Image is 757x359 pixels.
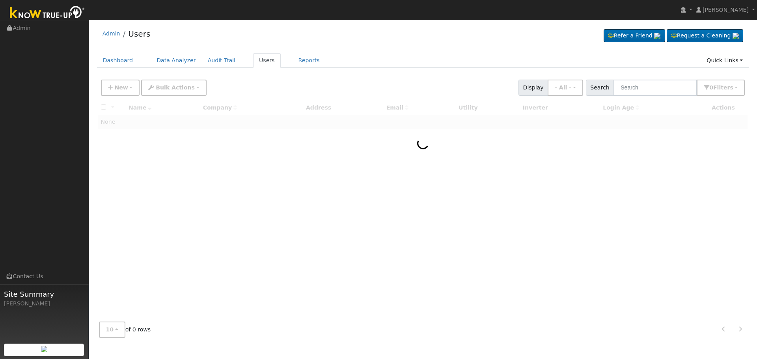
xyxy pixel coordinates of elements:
[730,84,733,91] span: s
[548,80,583,96] button: - All -
[202,53,241,68] a: Audit Trail
[99,322,125,338] button: 10
[41,346,47,352] img: retrieve
[97,53,139,68] a: Dashboard
[151,53,202,68] a: Data Analyzer
[697,80,745,96] button: 0Filters
[667,29,743,43] a: Request a Cleaning
[106,326,114,333] span: 10
[613,80,697,96] input: Search
[141,80,206,96] button: Bulk Actions
[253,53,281,68] a: Users
[99,322,151,338] span: of 0 rows
[701,53,749,68] a: Quick Links
[604,29,665,43] a: Refer a Friend
[703,7,749,13] span: [PERSON_NAME]
[101,80,140,96] button: New
[654,33,660,39] img: retrieve
[114,84,128,91] span: New
[713,84,733,91] span: Filter
[4,299,84,308] div: [PERSON_NAME]
[103,30,120,37] a: Admin
[586,80,614,96] span: Search
[293,53,326,68] a: Reports
[156,84,195,91] span: Bulk Actions
[733,33,739,39] img: retrieve
[128,29,150,39] a: Users
[4,289,84,299] span: Site Summary
[518,80,548,96] span: Display
[6,4,89,22] img: Know True-Up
